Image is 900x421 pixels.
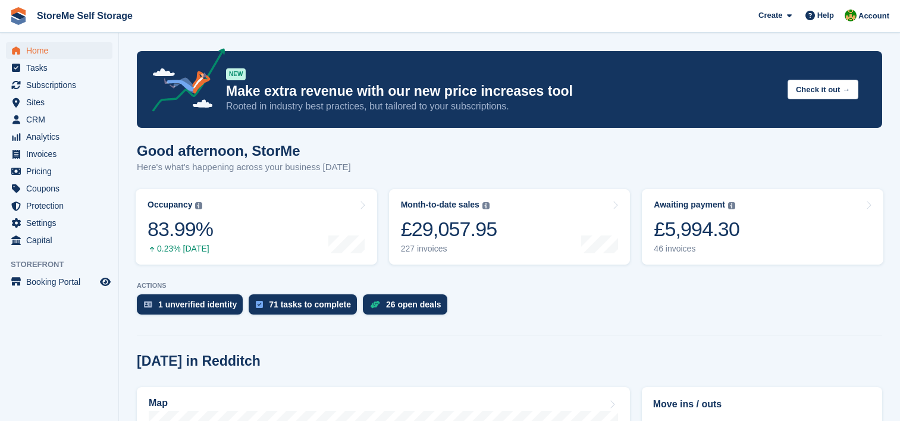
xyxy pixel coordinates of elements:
[137,143,351,159] h1: Good afternoon, StorMe
[137,294,249,321] a: 1 unverified identity
[401,217,497,241] div: £29,057.95
[788,80,858,99] button: Check it out →
[226,100,778,113] p: Rooted in industry best practices, but tailored to your subscriptions.
[858,10,889,22] span: Account
[370,300,380,309] img: deal-1b604bf984904fb50ccaf53a9ad4b4a5d6e5aea283cecdc64d6e3604feb123c2.svg
[148,217,213,241] div: 83.99%
[26,94,98,111] span: Sites
[11,259,118,271] span: Storefront
[148,200,192,210] div: Occupancy
[401,244,497,254] div: 227 invoices
[26,197,98,214] span: Protection
[6,180,112,197] a: menu
[389,189,631,265] a: Month-to-date sales £29,057.95 227 invoices
[256,301,263,308] img: task-75834270c22a3079a89374b754ae025e5fb1db73e45f91037f5363f120a921f8.svg
[401,200,479,210] div: Month-to-date sales
[817,10,834,21] span: Help
[137,353,261,369] h2: [DATE] in Redditch
[142,48,225,116] img: price-adjustments-announcement-icon-8257ccfd72463d97f412b2fc003d46551f7dbcb40ab6d574587a9cd5c0d94...
[6,215,112,231] a: menu
[26,215,98,231] span: Settings
[6,163,112,180] a: menu
[654,200,725,210] div: Awaiting payment
[758,10,782,21] span: Create
[642,189,883,265] a: Awaiting payment £5,994.30 46 invoices
[482,202,490,209] img: icon-info-grey-7440780725fd019a000dd9b08b2336e03edf1995a4989e88bcd33f0948082b44.svg
[144,301,152,308] img: verify_identity-adf6edd0f0f0b5bbfe63781bf79b02c33cf7c696d77639b501bdc392416b5a36.svg
[137,282,882,290] p: ACTIONS
[26,111,98,128] span: CRM
[32,6,137,26] a: StoreMe Self Storage
[249,294,363,321] a: 71 tasks to complete
[6,232,112,249] a: menu
[10,7,27,25] img: stora-icon-8386f47178a22dfd0bd8f6a31ec36ba5ce8667c1dd55bd0f319d3a0aa187defe.svg
[653,397,871,411] h2: Move ins / outs
[26,274,98,290] span: Booking Portal
[845,10,857,21] img: StorMe
[6,77,112,93] a: menu
[6,146,112,162] a: menu
[26,77,98,93] span: Subscriptions
[98,275,112,289] a: Preview store
[6,94,112,111] a: menu
[728,202,735,209] img: icon-info-grey-7440780725fd019a000dd9b08b2336e03edf1995a4989e88bcd33f0948082b44.svg
[6,128,112,145] a: menu
[26,59,98,76] span: Tasks
[654,244,739,254] div: 46 invoices
[6,111,112,128] a: menu
[269,300,351,309] div: 71 tasks to complete
[26,180,98,197] span: Coupons
[136,189,377,265] a: Occupancy 83.99% 0.23% [DATE]
[226,83,778,100] p: Make extra revenue with our new price increases tool
[195,202,202,209] img: icon-info-grey-7440780725fd019a000dd9b08b2336e03edf1995a4989e88bcd33f0948082b44.svg
[148,244,213,254] div: 0.23% [DATE]
[26,128,98,145] span: Analytics
[363,294,453,321] a: 26 open deals
[26,42,98,59] span: Home
[137,161,351,174] p: Here's what's happening across your business [DATE]
[654,217,739,241] div: £5,994.30
[6,42,112,59] a: menu
[6,197,112,214] a: menu
[6,59,112,76] a: menu
[158,300,237,309] div: 1 unverified identity
[26,232,98,249] span: Capital
[386,300,441,309] div: 26 open deals
[6,274,112,290] a: menu
[26,163,98,180] span: Pricing
[149,398,168,409] h2: Map
[26,146,98,162] span: Invoices
[226,68,246,80] div: NEW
